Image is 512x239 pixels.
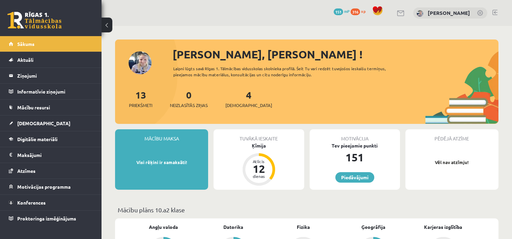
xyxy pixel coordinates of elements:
a: Ķīmija Atlicis 12 dienas [214,142,304,187]
span: 151 [334,8,343,15]
a: [PERSON_NAME] [428,9,470,16]
div: Mācību maksa [115,129,208,142]
a: 4[DEMOGRAPHIC_DATA] [225,89,272,109]
div: 151 [310,149,400,165]
a: Sākums [9,36,93,52]
span: Atzīmes [17,168,36,174]
div: Tuvākā ieskaite [214,129,304,142]
a: [DEMOGRAPHIC_DATA] [9,115,93,131]
a: Rīgas 1. Tālmācības vidusskola [7,12,62,29]
legend: Maksājumi [17,147,93,163]
div: Ķīmija [214,142,304,149]
span: mP [344,8,350,14]
span: Neizlasītās ziņas [170,102,208,109]
img: Kristīne Vītola [417,10,423,17]
div: Tev pieejamie punkti [310,142,400,149]
a: Datorika [223,223,243,231]
div: Pēdējā atzīme [405,129,498,142]
a: 0Neizlasītās ziņas [170,89,208,109]
span: Mācību resursi [17,104,50,110]
a: Maksājumi [9,147,93,163]
legend: Ziņojumi [17,68,93,83]
legend: Informatīvie ziņojumi [17,84,93,99]
p: Mācību plāns 10.a2 klase [118,205,496,214]
div: [PERSON_NAME], [PERSON_NAME] ! [173,46,498,62]
span: Priekšmeti [129,102,152,109]
a: Aktuāli [9,52,93,68]
span: Proktoringa izmēģinājums [17,215,76,221]
p: Visi rēķini ir samaksāti! [118,159,205,166]
p: Vēl nav atzīmju! [409,159,495,166]
a: 151 mP [334,8,350,14]
span: Motivācijas programma [17,184,71,190]
a: Ziņojumi [9,68,93,83]
span: Konferences [17,200,46,206]
a: Karjeras izglītība [424,223,462,231]
a: Atzīmes [9,163,93,179]
a: Mācību resursi [9,100,93,115]
span: [DEMOGRAPHIC_DATA] [17,120,70,126]
a: Motivācijas programma [9,179,93,194]
div: Motivācija [310,129,400,142]
span: Sākums [17,41,35,47]
div: Laipni lūgts savā Rīgas 1. Tālmācības vidusskolas skolnieka profilā. Šeit Tu vari redzēt tuvojošo... [173,65,403,78]
span: [DEMOGRAPHIC_DATA] [225,102,272,109]
a: Ģeogrāfija [361,223,385,231]
a: Fizika [297,223,310,231]
a: Informatīvie ziņojumi [9,84,93,99]
span: xp [361,8,365,14]
span: 316 [351,8,360,15]
a: Konferences [9,195,93,210]
div: Atlicis [249,159,269,163]
span: Aktuāli [17,57,34,63]
a: Angļu valoda [149,223,178,231]
div: dienas [249,174,269,178]
a: 316 xp [351,8,369,14]
a: Digitālie materiāli [9,131,93,147]
span: Digitālie materiāli [17,136,58,142]
div: 12 [249,163,269,174]
a: 13Priekšmeti [129,89,152,109]
a: Piedāvājumi [335,172,374,183]
a: Proktoringa izmēģinājums [9,211,93,226]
